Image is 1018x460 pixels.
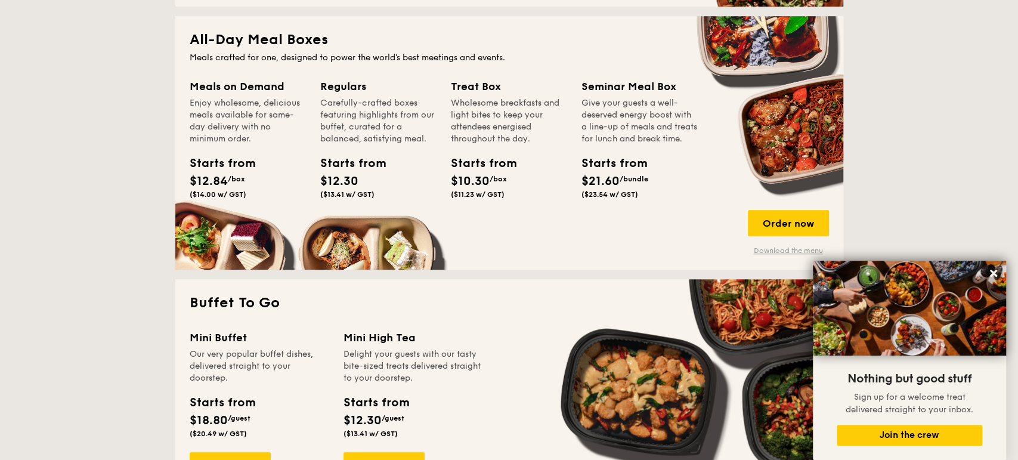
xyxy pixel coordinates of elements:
div: Regulars [320,78,437,95]
div: Starts from [190,155,243,172]
span: /guest [382,414,404,422]
span: $21.60 [581,174,620,189]
button: Close [984,264,1003,283]
div: Carefully-crafted boxes featuring highlights from our buffet, curated for a balanced, satisfying ... [320,97,437,145]
a: Download the menu [748,246,829,255]
div: Delight your guests with our tasty bite-sized treats delivered straight to your doorstep. [344,348,483,384]
span: $12.30 [344,413,382,428]
button: Join the crew [837,425,982,446]
span: /bundle [620,175,648,183]
span: ($13.41 w/ GST) [320,190,375,199]
input: ASIN, PO, Alias, + more... [63,5,159,20]
div: Mini High Tea [344,329,483,346]
div: Enjoy wholesome, delicious meals available for same-day delivery with no minimum order. [190,97,306,145]
a: Copy [203,12,223,21]
span: $10.30 [451,174,490,189]
span: $12.30 [320,174,358,189]
span: Sign up for a welcome treat delivered straight to your inbox. [846,392,973,415]
img: kusatomi [29,4,44,19]
div: Give your guests a well-deserved energy boost with a line-up of meals and treats for lunch and br... [581,97,698,145]
div: Starts from [451,155,505,172]
div: Starts from [581,155,635,172]
span: /box [228,175,245,183]
h2: All-Day Meal Boxes [190,30,829,50]
div: Seminar Meal Box [581,78,698,95]
h2: Buffet To Go [190,294,829,313]
a: View [184,12,203,21]
span: ($14.00 w/ GST) [190,190,246,199]
span: /guest [228,414,250,422]
div: Treat Box [451,78,567,95]
div: Meals on Demand [190,78,306,95]
div: Meals crafted for one, designed to power the world's best meetings and events. [190,52,829,64]
div: Starts from [190,394,255,412]
span: $12.84 [190,174,228,189]
div: Our very popular buffet dishes, delivered straight to your doorstep. [190,348,329,384]
span: /box [490,175,507,183]
span: ($13.41 w/ GST) [344,430,398,438]
div: Order now [748,210,829,236]
span: ($20.49 w/ GST) [190,430,247,438]
div: Starts from [344,394,409,412]
img: DSC07876-Edit02-Large.jpeg [813,261,1006,356]
a: Clear [223,12,243,21]
span: $18.80 [190,413,228,428]
input: ASIN [184,3,240,12]
div: Starts from [320,155,374,172]
span: ($11.23 w/ GST) [451,190,505,199]
div: Mini Buffet [190,329,329,346]
span: Nothing but good stuff [847,372,971,386]
span: ($23.54 w/ GST) [581,190,638,199]
div: Wholesome breakfasts and light bites to keep your attendees energised throughout the day. [451,97,567,145]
